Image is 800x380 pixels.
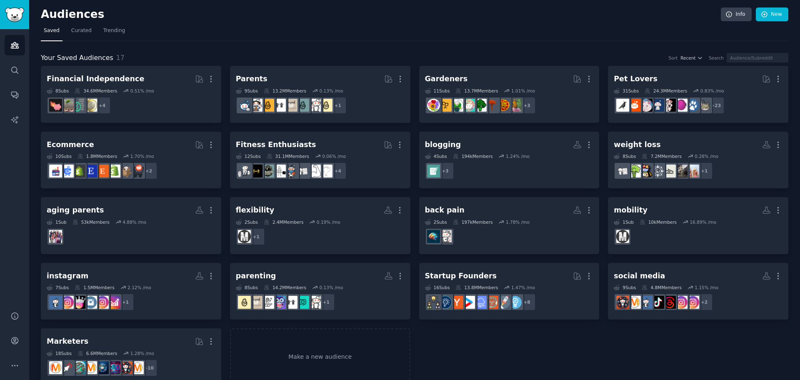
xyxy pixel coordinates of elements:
[49,361,62,374] img: DigitalMarketing
[61,296,74,309] img: InstagramMarketing
[47,350,72,356] div: 18 Sub s
[84,165,97,177] img: EtsySellers
[264,219,303,225] div: 2.4M Members
[709,55,724,61] div: Search
[608,66,788,123] a: Pet Lovers31Subs24.3MMembers0.83% /mo+23catsdogsAquariumsparrotsdogswithjobsRATSBeardedDragonsbir...
[707,97,725,114] div: + 23
[273,296,286,309] img: ScienceBasedParenting
[96,165,109,177] img: Etsy
[72,219,110,225] div: 53k Members
[756,7,788,22] a: New
[320,285,343,290] div: 0.13 % /mo
[425,219,447,225] div: 2 Sub s
[700,88,724,94] div: 0.83 % /mo
[686,296,699,309] img: instagramTalk
[44,27,60,35] span: Saved
[122,219,146,225] div: 4.88 % /mo
[250,165,262,177] img: workout
[250,99,262,112] img: parentsofmultiples
[261,296,274,309] img: AttachmentParenting
[127,285,151,290] div: 2.12 % /mo
[439,99,452,112] img: GardeningUK
[236,74,267,84] div: Parents
[264,88,306,94] div: 13.2M Members
[462,296,475,309] img: startup
[285,296,297,309] img: toddlers
[427,99,440,112] img: flowers
[642,153,681,159] div: 7.2M Members
[614,285,636,290] div: 9 Sub s
[107,296,120,309] img: InstagramGrowthTips
[453,153,493,159] div: 194k Members
[425,88,450,94] div: 11 Sub s
[506,153,530,159] div: 1.24 % /mo
[273,165,286,177] img: GYM
[47,336,88,347] div: Marketers
[427,296,440,309] img: growmybusiness
[71,27,92,35] span: Curated
[317,219,340,225] div: 0.19 % /mo
[322,153,346,159] div: 0.06 % /mo
[614,74,657,84] div: Pet Lovers
[419,132,600,189] a: blogging4Subs194kMembers1.24% /mo+3BloggingBusiness
[273,99,286,112] img: toddlers
[663,99,676,112] img: parrots
[130,88,154,94] div: 0.51 % /mo
[84,361,97,374] img: advertising
[509,99,522,112] img: gardening
[47,140,94,150] div: Ecommerce
[695,153,718,159] div: 0.28 % /mo
[690,219,717,225] div: 16.89 % /mo
[41,24,62,41] a: Saved
[49,230,62,243] img: AgingParents
[320,99,332,112] img: Parenting
[608,197,788,254] a: mobility1Sub10kMembers16.89% /moMobilityTraining
[511,88,535,94] div: 1.01 % /mo
[41,66,221,123] a: Financial Independence8Subs34.6MMembers0.51% /mo+4UKPersonalFinanceFinancialPlanningFirefatFIRE
[608,263,788,320] a: social media9Subs4.8MMembers1.15% /mo+2instagramTalkInstagramMarketingThreadsAppTikTokInstagramDi...
[614,205,647,215] div: mobility
[640,99,652,112] img: RATS
[329,97,347,114] div: + 1
[264,285,306,290] div: 14.2M Members
[695,285,718,290] div: 1.15 % /mo
[230,66,410,123] a: Parents9Subs13.2MMembers0.13% /mo+1ParentingdadditSingleParentsbeyondthebumptoddlersNewParentspar...
[119,361,132,374] img: socialmedia
[695,162,713,180] div: + 1
[308,296,321,309] img: daddit
[68,24,95,41] a: Curated
[238,296,251,309] img: Parenting
[140,359,157,377] div: + 10
[5,7,24,22] img: GummySearch logo
[230,132,410,189] a: Fitness Enthusiasts12Subs31.1MMembers0.06% /mo+4Fitnessstrength_trainingloseitHealthGYMGymMotivat...
[506,219,530,225] div: 1.78 % /mo
[640,219,677,225] div: 10k Members
[61,165,74,177] img: ecommercemarketing
[250,296,262,309] img: beyondthebump
[616,296,629,309] img: socialmedia
[49,99,62,112] img: fatFIRE
[96,296,109,309] img: instagramTalk
[645,88,687,94] div: 24.3M Members
[72,165,85,177] img: reviewmyshopify
[651,296,664,309] img: TikTok
[238,230,251,243] img: MobilityTraining
[49,296,62,309] img: Instagram
[47,153,72,159] div: 10 Sub s
[47,74,144,84] div: Financial Independence
[285,99,297,112] img: beyondthebump
[462,99,475,112] img: succulents
[509,296,522,309] img: Entrepreneur
[614,153,636,159] div: 8 Sub s
[675,99,687,112] img: Aquariums
[511,285,535,290] div: 1.47 % /mo
[47,205,104,215] div: aging parents
[727,53,788,62] input: Audience/Subreddit
[131,165,144,177] img: ecommerce
[616,165,629,177] img: loseit
[103,27,125,35] span: Trending
[41,132,221,189] a: Ecommerce10Subs1.8MMembers1.70% /mo+2ecommercedropshipshopifyEtsyEtsySellersreviewmyshopifyecomme...
[236,271,276,281] div: parenting
[616,99,629,112] img: birding
[427,165,440,177] img: BloggingBusiness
